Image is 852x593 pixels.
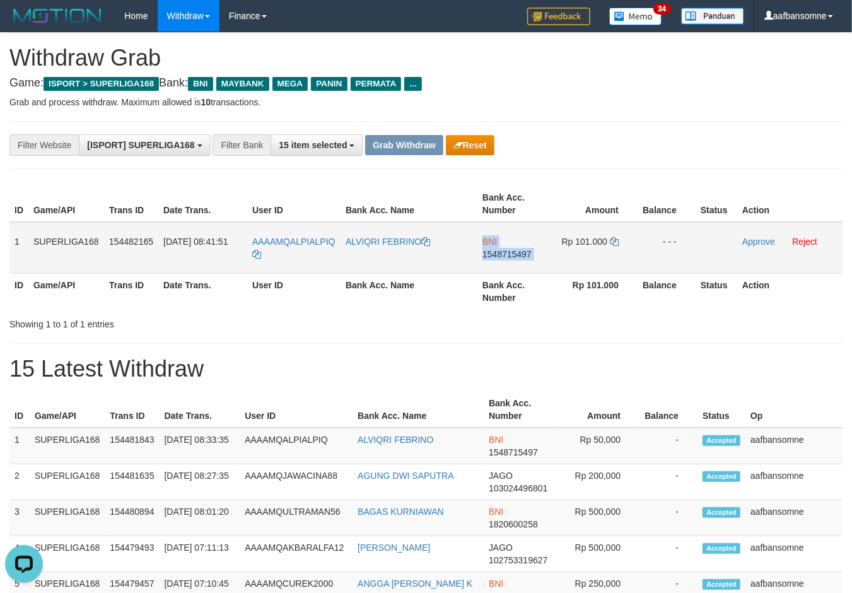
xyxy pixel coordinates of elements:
[446,135,494,155] button: Reset
[697,392,745,428] th: Status
[745,500,843,536] td: aafbansomne
[104,186,158,222] th: Trans ID
[792,237,817,247] a: Reject
[9,356,843,382] h1: 15 Latest Withdraw
[159,428,240,464] td: [DATE] 08:33:35
[556,464,639,500] td: Rp 200,000
[79,134,210,156] button: [ISPORT] SUPERLIGA168
[9,96,843,109] p: Grab and process withdraw. Maximum allowed is transactions.
[159,500,240,536] td: [DATE] 08:01:20
[105,428,159,464] td: 154481843
[158,186,247,222] th: Date Trans.
[213,134,271,156] div: Filter Bank
[105,536,159,572] td: 154479493
[159,392,240,428] th: Date Trans.
[556,428,639,464] td: Rp 50,000
[610,237,619,247] a: Copy 101000 to clipboard
[482,237,497,247] span: BNI
[279,140,347,150] span: 15 item selected
[489,543,513,553] span: JAGO
[9,313,346,331] div: Showing 1 to 1 of 1 entries
[703,543,740,554] span: Accepted
[87,140,194,150] span: [ISPORT] SUPERLIGA168
[9,500,30,536] td: 3
[341,186,477,222] th: Bank Acc. Name
[489,471,513,481] span: JAGO
[358,435,433,445] a: ALVIQRI FEBRINO
[404,77,421,91] span: ...
[159,536,240,572] td: [DATE] 07:11:13
[737,186,843,222] th: Action
[341,273,477,309] th: Bank Acc. Name
[216,77,269,91] span: MAYBANK
[745,392,843,428] th: Op
[696,186,737,222] th: Status
[489,435,503,445] span: BNI
[703,435,740,446] span: Accepted
[358,507,444,517] a: BAGAS KURNIAWAN
[638,222,696,274] td: - - -
[489,447,538,457] span: Copy 1548715497 to clipboard
[681,8,744,25] img: panduan.png
[351,77,402,91] span: PERMATA
[9,77,843,90] h4: Game: Bank:
[105,464,159,500] td: 154481635
[638,273,696,309] th: Balance
[353,392,484,428] th: Bank Acc. Name
[163,237,228,247] span: [DATE] 08:41:51
[639,392,697,428] th: Balance
[745,464,843,500] td: aafbansomne
[311,77,347,91] span: PANIN
[703,471,740,482] span: Accepted
[159,464,240,500] td: [DATE] 08:27:35
[703,579,740,590] span: Accepted
[489,483,547,493] span: Copy 103024496801 to clipboard
[477,273,551,309] th: Bank Acc. Number
[240,392,353,428] th: User ID
[737,273,843,309] th: Action
[247,186,341,222] th: User ID
[28,186,104,222] th: Game/API
[556,500,639,536] td: Rp 500,000
[551,273,638,309] th: Rp 101.000
[609,8,662,25] img: Button%20Memo.svg
[358,543,430,553] a: [PERSON_NAME]
[489,555,547,565] span: Copy 102753319627 to clipboard
[30,428,105,464] td: SUPERLIGA168
[365,135,443,155] button: Grab Withdraw
[638,186,696,222] th: Balance
[9,6,105,25] img: MOTION_logo.png
[489,507,503,517] span: BNI
[358,471,453,481] a: AGUNG DWI SAPUTRA
[240,464,353,500] td: AAAAMQJAWACINA88
[30,464,105,500] td: SUPERLIGA168
[9,134,79,156] div: Filter Website
[9,273,28,309] th: ID
[104,273,158,309] th: Trans ID
[556,392,639,428] th: Amount
[9,186,28,222] th: ID
[556,536,639,572] td: Rp 500,000
[30,500,105,536] td: SUPERLIGA168
[109,237,153,247] span: 154482165
[28,273,104,309] th: Game/API
[28,222,104,274] td: SUPERLIGA168
[247,273,341,309] th: User ID
[158,273,247,309] th: Date Trans.
[9,392,30,428] th: ID
[745,536,843,572] td: aafbansomne
[551,186,638,222] th: Amount
[696,273,737,309] th: Status
[489,578,503,589] span: BNI
[30,536,105,572] td: SUPERLIGA168
[240,536,353,572] td: AAAAMQAKBARALFA12
[240,500,353,536] td: AAAAMQULTRAMAN56
[271,134,363,156] button: 15 item selected
[105,500,159,536] td: 154480894
[358,578,472,589] a: ANGGA [PERSON_NAME] K
[562,237,607,247] span: Rp 101.000
[346,237,430,247] a: ALVIQRI FEBRINO
[252,237,336,247] span: AAAAMQALPIALPIQ
[639,500,697,536] td: -
[9,464,30,500] td: 2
